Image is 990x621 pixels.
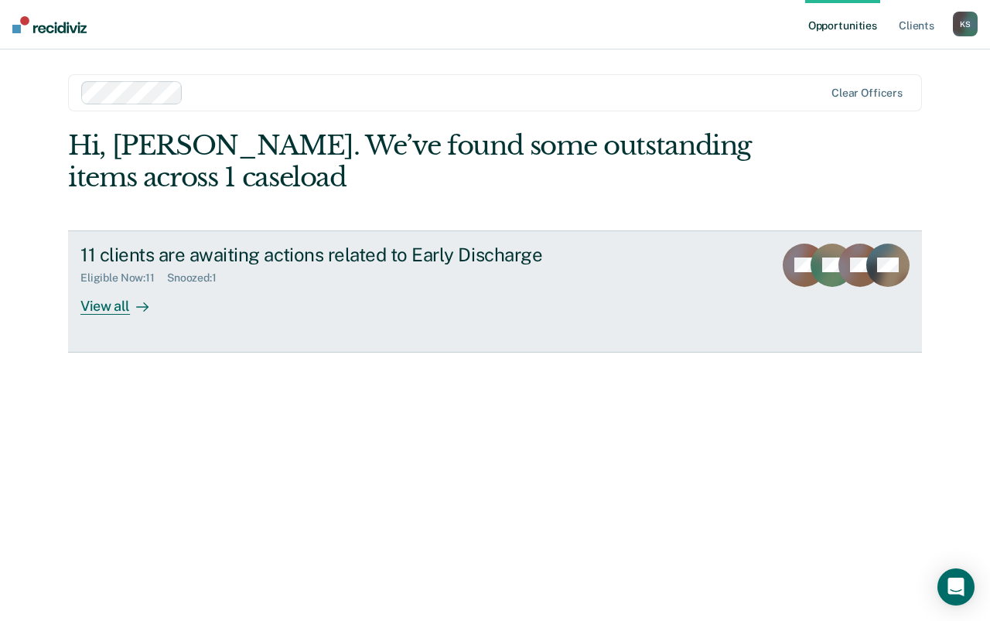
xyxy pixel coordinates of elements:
[167,271,229,285] div: Snoozed : 1
[831,87,903,100] div: Clear officers
[80,285,167,315] div: View all
[68,130,751,193] div: Hi, [PERSON_NAME]. We’ve found some outstanding items across 1 caseload
[80,244,623,266] div: 11 clients are awaiting actions related to Early Discharge
[68,230,922,353] a: 11 clients are awaiting actions related to Early DischargeEligible Now:11Snoozed:1View all
[80,271,167,285] div: Eligible Now : 11
[12,16,87,33] img: Recidiviz
[953,12,978,36] div: K S
[937,568,975,606] div: Open Intercom Messenger
[953,12,978,36] button: KS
